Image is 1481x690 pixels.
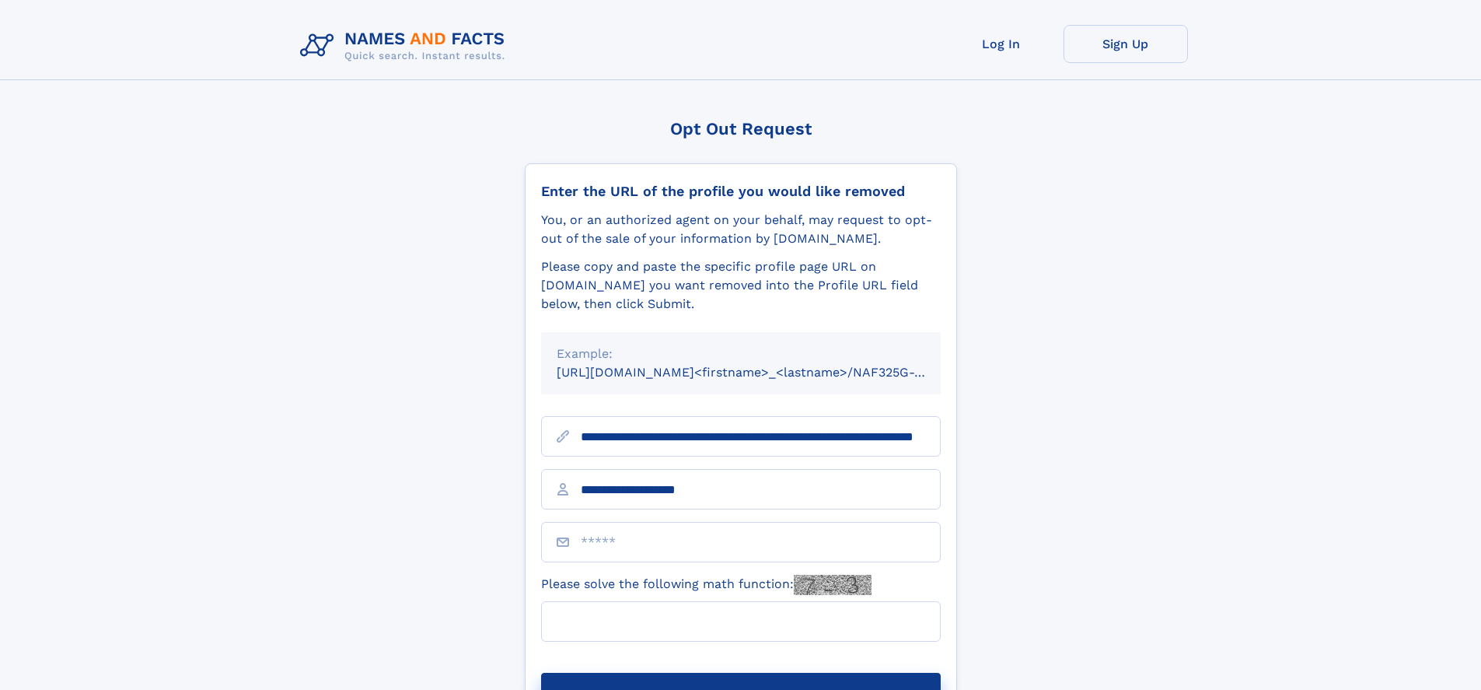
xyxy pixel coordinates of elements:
[525,119,957,138] div: Opt Out Request
[1064,25,1188,63] a: Sign Up
[541,211,941,248] div: You, or an authorized agent on your behalf, may request to opt-out of the sale of your informatio...
[557,345,925,363] div: Example:
[541,183,941,200] div: Enter the URL of the profile you would like removed
[294,25,518,67] img: Logo Names and Facts
[557,365,970,380] small: [URL][DOMAIN_NAME]<firstname>_<lastname>/NAF325G-xxxxxxxx
[541,257,941,313] div: Please copy and paste the specific profile page URL on [DOMAIN_NAME] you want removed into the Pr...
[541,575,871,595] label: Please solve the following math function:
[939,25,1064,63] a: Log In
